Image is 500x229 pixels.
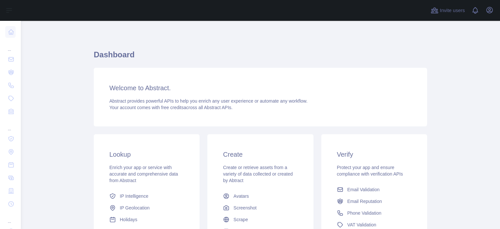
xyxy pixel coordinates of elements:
[334,184,414,195] a: Email Validation
[334,195,414,207] a: Email Reputation
[347,210,382,216] span: Phone Validation
[161,105,184,110] span: free credits
[233,193,249,199] span: Avatars
[107,214,187,225] a: Holidays
[347,222,376,228] span: VAT Validation
[5,119,16,132] div: ...
[220,190,300,202] a: Avatars
[347,198,382,205] span: Email Reputation
[334,207,414,219] a: Phone Validation
[120,216,137,223] span: Holidays
[337,165,403,177] span: Protect your app and ensure compliance with verification APIs
[233,216,248,223] span: Scrape
[107,202,187,214] a: IP Geolocation
[120,205,150,211] span: IP Geolocation
[429,5,466,16] button: Invite users
[220,202,300,214] a: Screenshot
[120,193,148,199] span: IP Intelligence
[5,211,16,224] div: ...
[109,98,308,104] span: Abstract provides powerful APIs to help you enrich any user experience or automate any workflow.
[233,205,257,211] span: Screenshot
[109,105,232,110] span: Your account comes with across all Abstract APIs.
[347,186,380,193] span: Email Validation
[223,165,293,183] span: Create or retrieve assets from a variety of data collected or created by Abtract
[94,50,427,65] h1: Dashboard
[220,214,300,225] a: Scrape
[440,7,465,14] span: Invite users
[109,83,411,93] h3: Welcome to Abstract.
[223,150,298,159] h3: Create
[107,190,187,202] a: IP Intelligence
[109,165,178,183] span: Enrich your app or service with accurate and comprehensive data from Abstract
[337,150,411,159] h3: Verify
[109,150,184,159] h3: Lookup
[5,39,16,52] div: ...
